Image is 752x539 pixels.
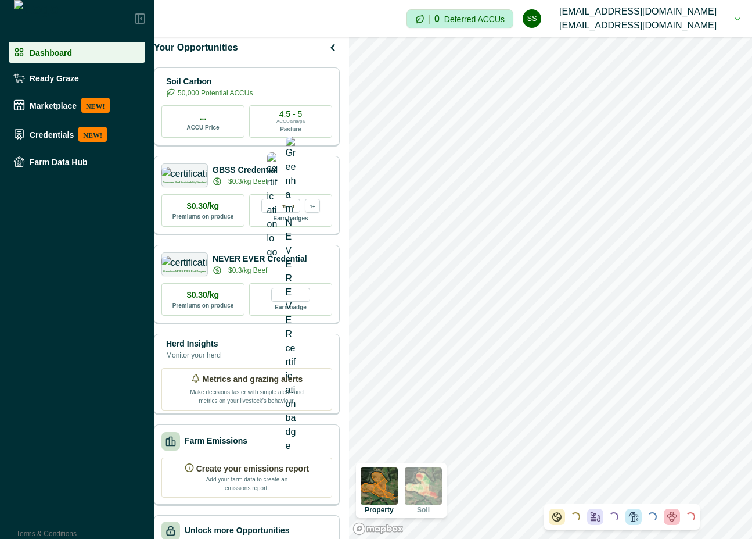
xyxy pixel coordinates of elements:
[9,93,145,117] a: MarketplaceNEW!
[224,176,267,187] p: +$0.3/kg Beef
[275,302,306,312] p: Earn badge
[189,385,305,405] p: Make decisions faster with simple alerts and metrics on your livestock’s behaviour.
[434,15,440,24] p: 0
[267,152,278,259] img: certification logo
[172,212,234,221] p: Premiums on produce
[185,524,289,537] p: Unlock more Opportunities
[286,137,296,453] img: Greenham NEVER EVER certification badge
[187,289,219,301] p: $0.30/kg
[305,199,320,213] div: more credentials avaialble
[203,475,290,492] p: Add your farm data to create an emissions report.
[9,122,145,147] a: CredentialsNEW!
[187,200,219,212] p: $0.30/kg
[405,467,442,505] img: soil preview
[161,256,208,267] img: certification logo
[213,164,278,176] p: GBSS Credential
[186,123,219,132] p: ACCU Price
[30,130,74,139] p: Credentials
[163,270,206,273] p: Greenham NEVER EVER Beef Program
[273,213,308,223] p: Earn badges
[9,151,145,172] a: Farm Data Hub
[166,76,253,88] p: Soil Carbon
[78,127,107,142] p: NEW!
[224,265,267,276] p: +$0.3/kg Beef
[163,181,206,184] p: Greenham Beef Sustainability Standard
[30,101,77,110] p: Marketplace
[203,373,303,385] p: Metrics and grazing alerts
[352,522,404,536] a: Mapbox logo
[282,202,294,209] p: Tier 1
[200,111,207,123] p: ...
[81,98,110,113] p: NEW!
[365,506,393,513] p: Property
[213,253,307,265] p: NEVER EVER Credential
[166,338,221,350] p: Herd Insights
[30,157,88,166] p: Farm Data Hub
[276,118,305,125] p: ACCUs/ha/pa
[310,202,315,209] p: 1+
[16,530,77,538] a: Terms & Conditions
[185,435,247,447] p: Farm Emissions
[9,67,145,88] a: Ready Graze
[417,506,430,513] p: Soil
[279,110,303,118] p: 4.5 - 5
[178,88,253,98] p: 50,000 Potential ACCUs
[30,73,79,83] p: Ready Graze
[166,350,221,360] p: Monitor your herd
[280,125,301,134] p: Pasture
[9,42,145,63] a: Dashboard
[161,167,208,179] img: certification logo
[154,41,238,55] p: Your Opportunities
[30,48,72,57] p: Dashboard
[444,15,505,23] p: Deferred ACCUs
[172,301,234,310] p: Premiums on produce
[196,463,310,475] p: Create your emissions report
[361,467,398,505] img: property preview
